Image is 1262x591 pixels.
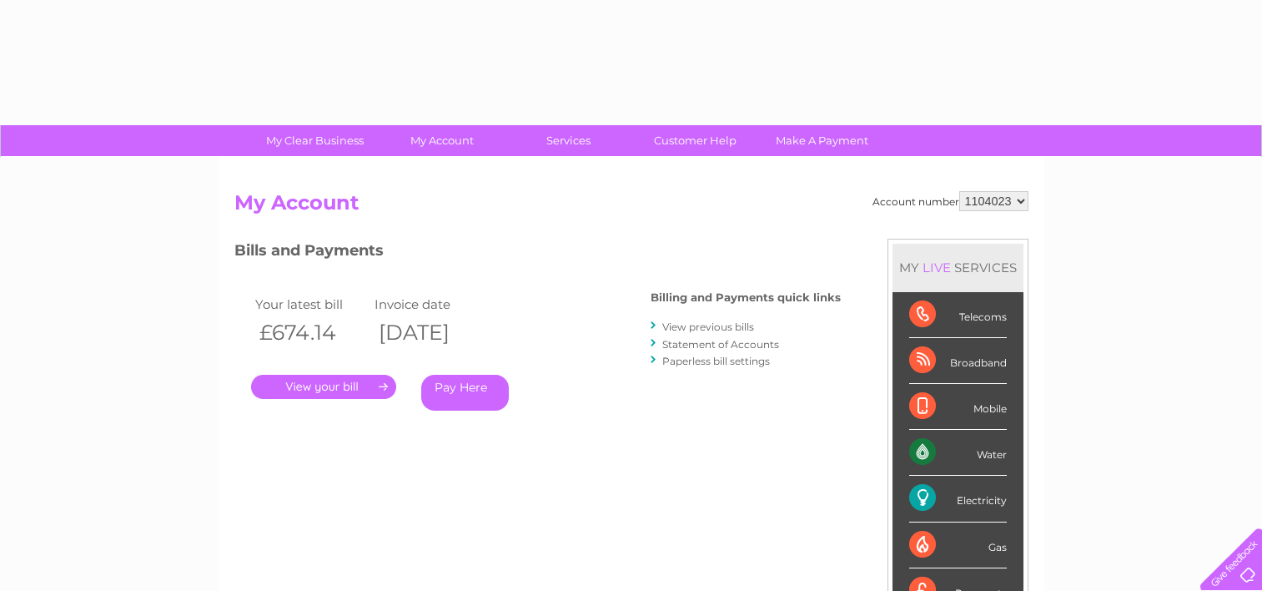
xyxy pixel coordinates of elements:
[421,375,509,411] a: Pay Here
[892,244,1023,291] div: MY SERVICES
[234,239,841,268] h3: Bills and Payments
[373,125,510,156] a: My Account
[651,291,841,304] h4: Billing and Payments quick links
[909,476,1007,522] div: Electricity
[909,384,1007,430] div: Mobile
[662,355,770,367] a: Paperless bill settings
[251,293,371,316] td: Your latest bill
[662,321,754,333] a: View previous bills
[753,125,891,156] a: Make A Payment
[909,292,1007,338] div: Telecoms
[909,523,1007,568] div: Gas
[909,338,1007,384] div: Broadband
[370,316,490,350] th: [DATE]
[251,375,396,399] a: .
[872,191,1028,211] div: Account number
[251,316,371,350] th: £674.14
[909,430,1007,476] div: Water
[234,191,1028,223] h2: My Account
[626,125,764,156] a: Customer Help
[370,293,490,316] td: Invoice date
[246,125,384,156] a: My Clear Business
[919,260,954,275] div: LIVE
[500,125,637,156] a: Services
[662,338,779,351] a: Statement of Accounts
